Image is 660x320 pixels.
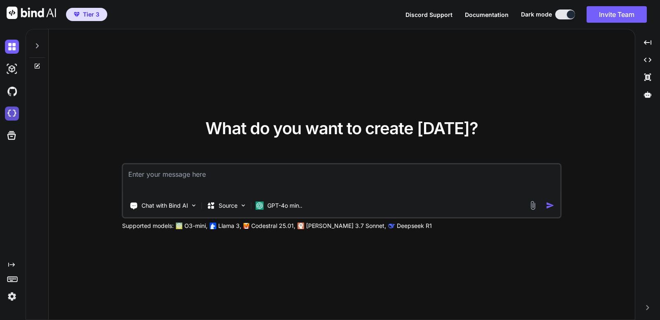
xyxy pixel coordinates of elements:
[218,222,241,230] p: Llama 3,
[184,222,207,230] p: O3-mini,
[405,11,453,18] span: Discord Support
[405,10,453,19] button: Discord Support
[5,62,19,76] img: darkAi-studio
[521,10,552,19] span: Dark mode
[465,10,509,19] button: Documentation
[256,201,264,210] img: GPT-4o mini
[74,12,80,17] img: premium
[244,223,250,229] img: Mistral-AI
[240,202,247,209] img: Pick Models
[205,118,478,138] span: What do you want to create [DATE]?
[389,223,395,229] img: claude
[66,8,107,21] button: premiumTier 3
[465,11,509,18] span: Documentation
[546,201,554,210] img: icon
[306,222,386,230] p: [PERSON_NAME] 3.7 Sonnet,
[83,10,99,19] span: Tier 3
[267,201,302,210] p: GPT-4o min..
[210,223,217,229] img: Llama2
[191,202,198,209] img: Pick Tools
[176,223,183,229] img: GPT-4
[219,201,238,210] p: Source
[5,289,19,303] img: settings
[7,7,56,19] img: Bind AI
[251,222,295,230] p: Codestral 25.01,
[5,107,19,121] img: cloudideIcon
[298,223,304,229] img: claude
[5,84,19,98] img: githubDark
[5,40,19,54] img: darkChat
[122,222,174,230] p: Supported models:
[587,6,647,23] button: Invite Team
[141,201,188,210] p: Chat with Bind AI
[528,201,537,210] img: attachment
[397,222,432,230] p: Deepseek R1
